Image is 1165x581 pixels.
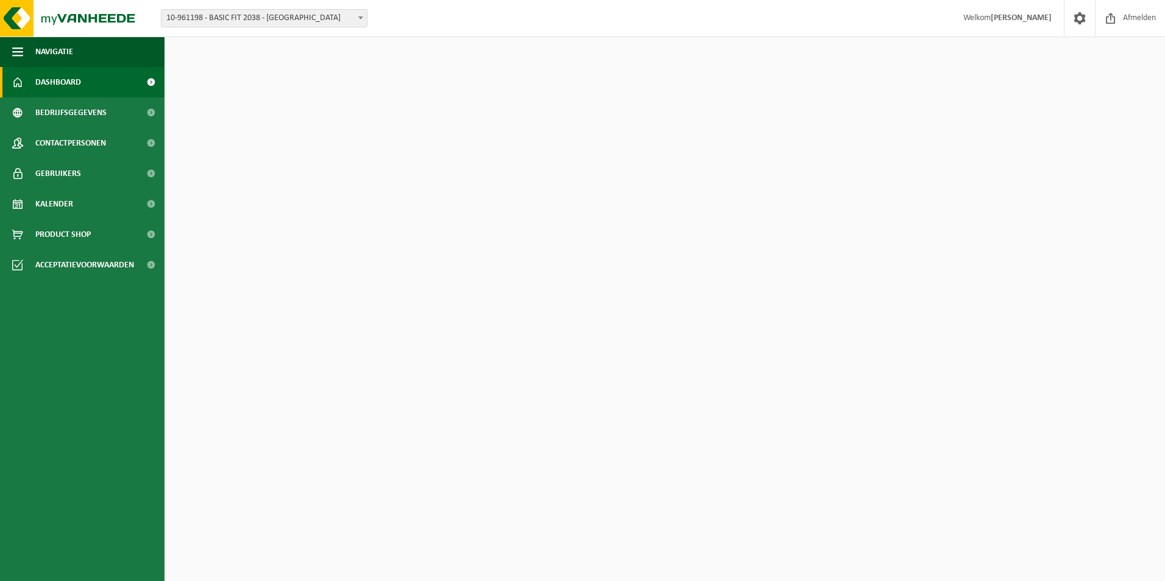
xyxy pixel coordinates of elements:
[161,10,367,27] span: 10-961198 - BASIC FIT 2038 - BRUSSEL
[35,189,73,219] span: Kalender
[35,250,134,280] span: Acceptatievoorwaarden
[35,97,107,128] span: Bedrijfsgegevens
[35,37,73,67] span: Navigatie
[35,128,106,158] span: Contactpersonen
[991,13,1052,23] strong: [PERSON_NAME]
[161,9,367,27] span: 10-961198 - BASIC FIT 2038 - BRUSSEL
[35,158,81,189] span: Gebruikers
[35,67,81,97] span: Dashboard
[35,219,91,250] span: Product Shop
